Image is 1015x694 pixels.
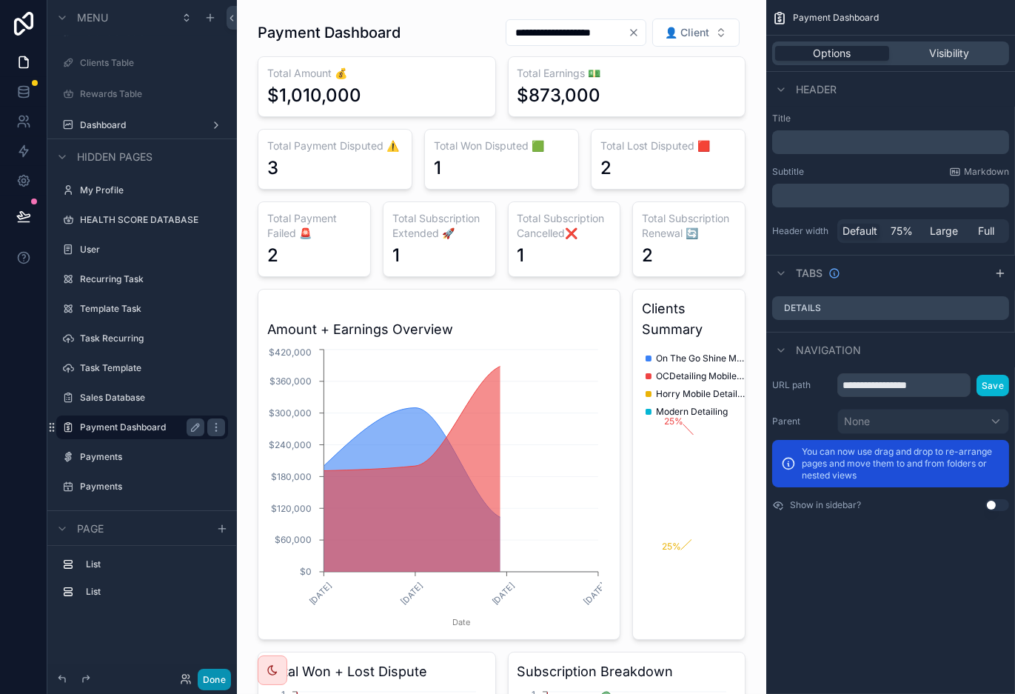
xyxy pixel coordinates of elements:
span: Page [77,521,104,536]
p: You can now use drag and drop to re-arrange pages and move them to and from folders or nested views [802,446,1000,481]
label: Task Recurring [80,333,225,344]
label: Subtitle [772,166,804,178]
span: Menu [77,10,108,25]
span: None [844,414,870,429]
button: None [837,409,1009,434]
span: Hidden pages [77,150,153,164]
label: My Profile [80,184,225,196]
label: Payment Dashboard [80,421,198,433]
div: scrollable content [772,184,1009,207]
label: Clients Table [80,57,225,69]
label: Parent [772,416,831,427]
label: Rewards Table [80,88,225,100]
span: Navigation [796,343,861,358]
span: 75% [891,224,914,238]
label: Payments [80,481,225,493]
button: Save [977,375,1009,396]
span: Large [931,224,959,238]
span: Default [843,224,877,238]
label: URL path [772,379,831,391]
label: Title [772,113,1009,124]
span: Markdown [964,166,1009,178]
label: List [86,586,222,598]
label: Template Task [80,303,225,315]
div: scrollable content [47,546,237,618]
span: Header [796,82,837,97]
label: Header width [772,225,831,237]
span: Visibility [929,46,969,61]
label: Details [784,302,821,314]
label: Show in sidebar? [790,499,861,511]
label: Recurring Task [80,273,225,285]
span: Options [814,46,851,61]
label: List [86,558,222,570]
span: Tabs [796,266,823,281]
div: scrollable content [772,130,1009,154]
label: Sales Database [80,392,225,404]
span: Full [979,224,995,238]
span: Payment Dashboard [793,12,879,24]
label: Dashboard [80,119,204,131]
button: Done [198,669,231,690]
label: Task Template [80,362,225,374]
label: User [80,244,225,256]
label: HEALTH SCORE DATABASE [80,214,225,226]
a: Markdown [949,166,1009,178]
label: Payments [80,451,225,463]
